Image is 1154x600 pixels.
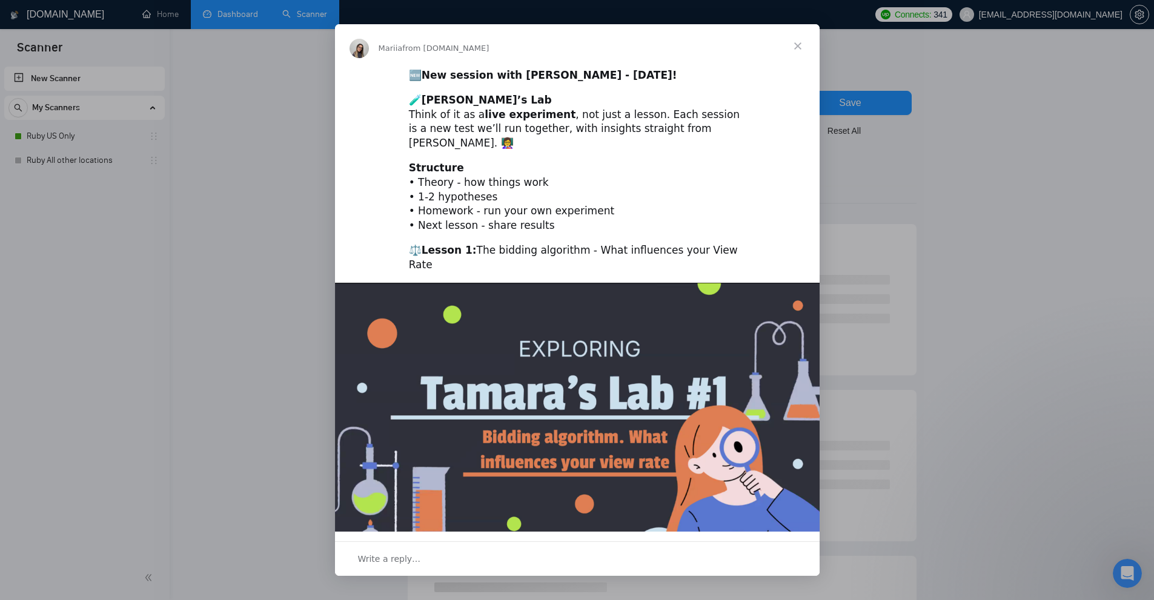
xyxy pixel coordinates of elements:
span: Write a reply… [358,551,421,567]
b: Lesson 1: [422,244,477,256]
b: live experiment [485,108,575,120]
div: 🆕 [409,68,746,83]
span: from [DOMAIN_NAME] [402,44,489,53]
div: 🧪 Think of it as a , not just a lesson. Each session is a new test we’ll run together, with insig... [409,93,746,151]
span: Close [776,24,820,68]
div: • Theory - how things work • 1-2 hypotheses • Homework - run your own experiment • Next lesson - ... [409,161,746,233]
b: Structure [409,162,464,174]
div: Open conversation and reply [335,541,820,576]
img: Profile image for Mariia [350,39,369,58]
b: [PERSON_NAME]’s Lab [422,94,552,106]
span: Mariia [379,44,403,53]
div: ⚖️ The bidding algorithm - What influences your View Rate [409,243,746,272]
b: New session with [PERSON_NAME] - [DATE]! [422,69,677,81]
